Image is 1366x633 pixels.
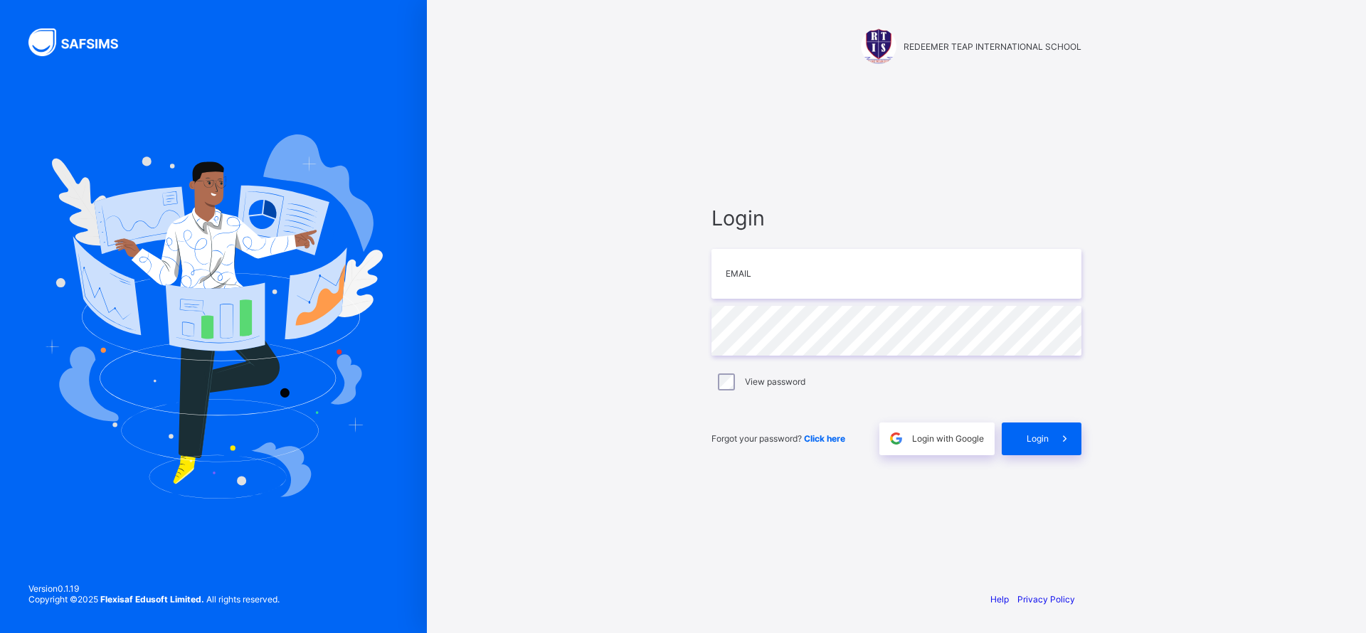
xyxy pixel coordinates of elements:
[888,430,904,447] img: google.396cfc9801f0270233282035f929180a.svg
[44,134,383,499] img: Hero Image
[28,594,280,605] span: Copyright © 2025 All rights reserved.
[1027,433,1049,444] span: Login
[711,433,845,444] span: Forgot your password?
[804,433,845,444] a: Click here
[990,594,1009,605] a: Help
[100,594,204,605] strong: Flexisaf Edusoft Limited.
[912,433,984,444] span: Login with Google
[711,206,1081,230] span: Login
[1017,594,1075,605] a: Privacy Policy
[28,583,280,594] span: Version 0.1.19
[28,28,135,56] img: SAFSIMS Logo
[904,41,1081,52] span: REDEEMER TEAP INTERNATIONAL SCHOOL
[745,376,805,387] label: View password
